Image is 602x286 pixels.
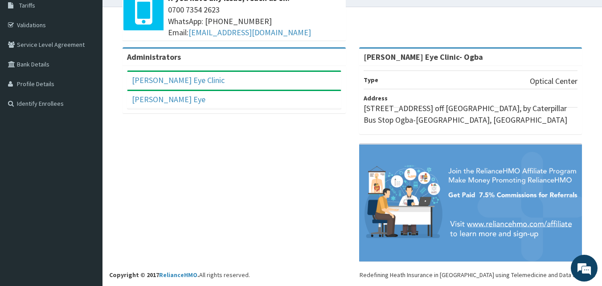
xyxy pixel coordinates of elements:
[19,1,35,9] span: Tariffs
[132,75,225,85] a: [PERSON_NAME] Eye Clinic
[364,76,378,84] b: Type
[360,270,595,279] div: Redefining Heath Insurance in [GEOGRAPHIC_DATA] using Telemedicine and Data Science!
[530,75,577,87] p: Optical Center
[159,271,197,279] a: RelianceHMO
[132,94,205,104] a: [PERSON_NAME] Eye
[359,145,582,261] img: provider-team-banner.png
[168,4,341,38] span: 0700 7354 2623 WhatsApp: [PHONE_NUMBER] Email:
[188,27,311,37] a: [EMAIL_ADDRESS][DOMAIN_NAME]
[364,52,483,62] strong: [PERSON_NAME] Eye Clinic- Ogba
[127,52,181,62] b: Administrators
[102,7,602,286] footer: All rights reserved.
[364,94,388,102] b: Address
[364,103,578,125] p: [STREET_ADDRESS] off [GEOGRAPHIC_DATA], by Caterpillar Bus Stop Ogba-[GEOGRAPHIC_DATA], [GEOGRAPH...
[109,271,199,279] strong: Copyright © 2017 .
